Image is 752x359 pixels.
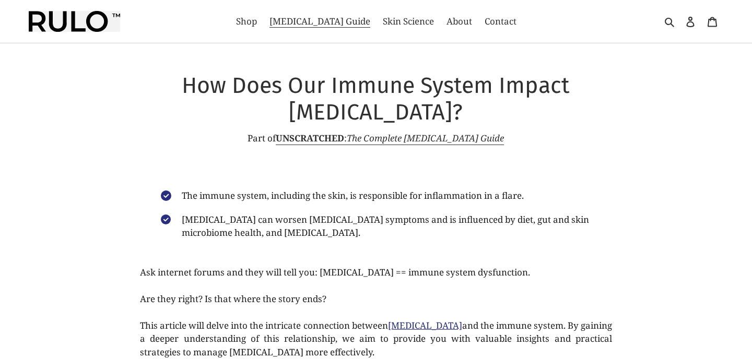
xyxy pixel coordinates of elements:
[231,13,262,30] a: Shop
[269,15,370,28] span: [MEDICAL_DATA] Guide
[383,15,434,28] span: Skin Science
[140,266,612,279] p: Ask internet forums and they will tell you: [MEDICAL_DATA] == immune system dysfunction.
[236,15,257,28] span: Shop
[264,13,375,30] a: [MEDICAL_DATA] Guide
[276,132,504,145] a: UNSCRATCHED:The Complete [MEDICAL_DATA] Guide
[182,213,591,240] p: [MEDICAL_DATA] can worsen [MEDICAL_DATA] symptoms and is influenced by diet, gut and skin microbi...
[446,15,472,28] span: About
[140,319,612,359] p: This article will delve into the intricate connection between and the immune system. By gaining a...
[140,72,612,126] h1: How Does Our Immune System Impact [MEDICAL_DATA]?
[378,13,439,30] a: Skin Science
[29,11,120,32] img: Rulo™ Skin
[182,189,524,202] p: The immune system, including the skin, is responsible for inflammation in a flare.
[276,132,344,144] strong: UNSCRATCHED
[140,292,612,306] p: Are they right? Is that where the story ends?
[388,319,462,332] a: [MEDICAL_DATA]
[441,13,477,30] a: About
[140,131,612,145] p: Part of
[479,13,522,30] a: Contact
[485,15,516,28] span: Contact
[347,132,504,144] em: The Complete [MEDICAL_DATA] Guide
